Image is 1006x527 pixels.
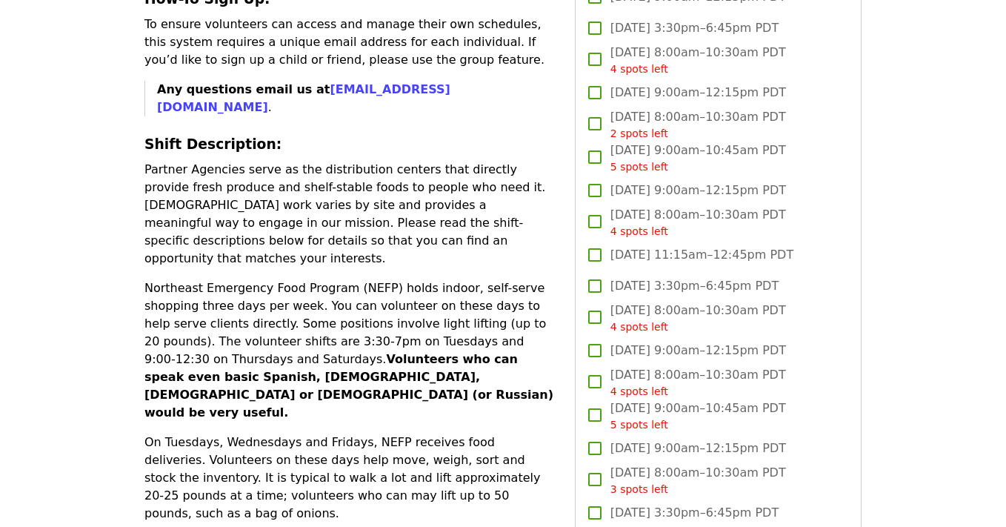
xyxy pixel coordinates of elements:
span: [DATE] 9:00am–12:15pm PDT [610,342,786,359]
span: [DATE] 3:30pm–6:45pm PDT [610,19,779,37]
span: [DATE] 8:00am–10:30am PDT [610,44,786,77]
strong: Shift Description: [144,136,282,152]
span: [DATE] 8:00am–10:30am PDT [610,302,786,335]
span: [DATE] 9:00am–12:15pm PDT [610,84,786,102]
p: To ensure volunteers can access and manage their own schedules, this system requires a unique ema... [144,16,557,69]
span: [DATE] 11:15am–12:45pm PDT [610,246,793,264]
span: 4 spots left [610,63,668,75]
span: [DATE] 8:00am–10:30am PDT [610,206,786,239]
span: [DATE] 9:00am–12:15pm PDT [610,182,786,199]
span: [DATE] 9:00am–10:45am PDT [610,400,786,433]
span: 4 spots left [610,385,668,397]
span: 3 spots left [610,483,668,495]
span: [DATE] 9:00am–12:15pm PDT [610,440,786,457]
p: . [157,81,557,116]
span: [DATE] 8:00am–10:30am PDT [610,366,786,400]
p: Northeast Emergency Food Program (NEFP) holds indoor, self-serve shopping three days per week. Yo... [144,279,557,422]
span: 4 spots left [610,321,668,333]
span: 5 spots left [610,419,668,431]
span: [DATE] 8:00am–10:30am PDT [610,108,786,142]
span: 2 spots left [610,127,668,139]
span: [DATE] 9:00am–10:45am PDT [610,142,786,175]
span: 4 spots left [610,225,668,237]
span: [DATE] 3:30pm–6:45pm PDT [610,504,779,522]
p: Partner Agencies serve as the distribution centers that directly provide fresh produce and shelf-... [144,161,557,268]
strong: Any questions email us at [157,82,450,114]
span: [DATE] 8:00am–10:30am PDT [610,464,786,497]
span: [DATE] 3:30pm–6:45pm PDT [610,277,779,295]
span: 5 spots left [610,161,668,173]
p: On Tuesdays, Wednesdays and Fridays, NEFP receives food deliveries. Volunteers on these days help... [144,434,557,523]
